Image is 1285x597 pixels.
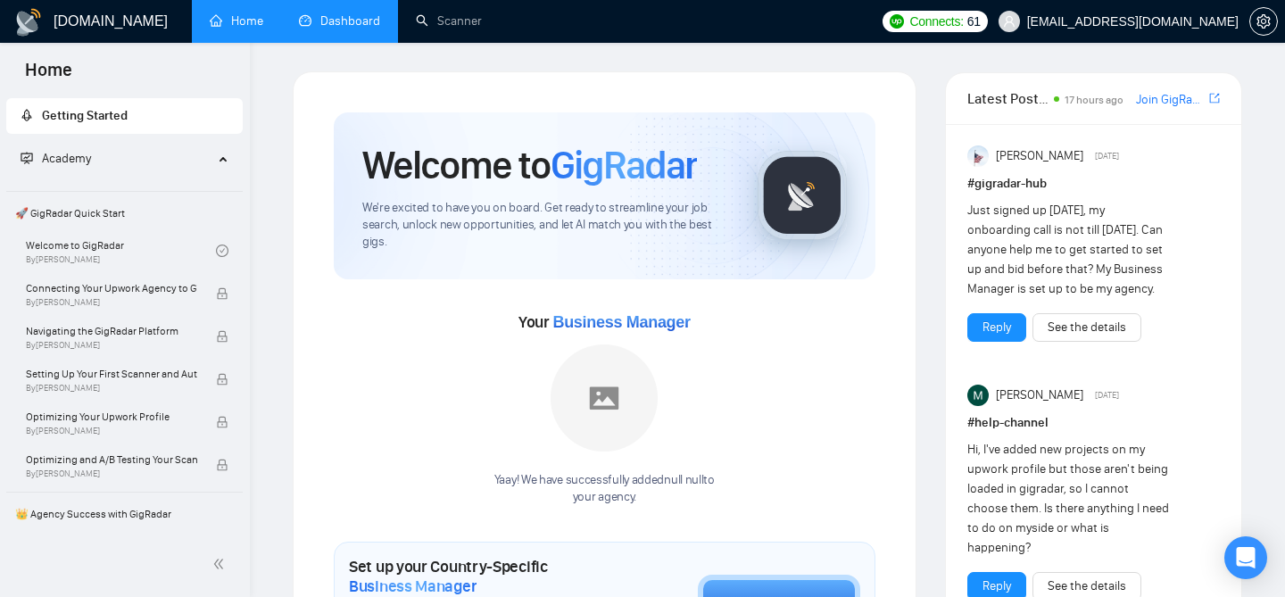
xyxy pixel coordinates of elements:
[26,322,197,340] span: Navigating the GigRadar Platform
[21,151,91,166] span: Academy
[1209,91,1220,105] span: export
[967,87,1049,110] span: Latest Posts from the GigRadar Community
[216,416,228,428] span: lock
[996,386,1083,405] span: [PERSON_NAME]
[967,440,1170,558] div: Hi, I've added new projects on my upwork profile but those aren't being loaded in gigradar, so I ...
[216,459,228,471] span: lock
[982,576,1011,596] a: Reply
[26,383,197,394] span: By [PERSON_NAME]
[26,468,197,479] span: By [PERSON_NAME]
[1048,576,1126,596] a: See the details
[26,297,197,308] span: By [PERSON_NAME]
[26,231,216,270] a: Welcome to GigRadarBy[PERSON_NAME]
[349,576,477,596] span: Business Manager
[967,12,981,31] span: 61
[518,312,691,332] span: Your
[1048,318,1126,337] a: See the details
[890,14,904,29] img: upwork-logo.png
[8,496,241,532] span: 👑 Agency Success with GigRadar
[416,13,482,29] a: searchScanner
[967,385,989,406] img: Milan Stojanovic
[967,313,1026,342] button: Reply
[1209,90,1220,107] a: export
[26,279,197,297] span: Connecting Your Upwork Agency to GigRadar
[216,245,228,257] span: check-circle
[26,365,197,383] span: Setting Up Your First Scanner and Auto-Bidder
[967,201,1170,299] div: Just signed up [DATE], my onboarding call is not till [DATE]. Can anyone help me to get started t...
[1065,94,1123,106] span: 17 hours ago
[210,13,263,29] a: homeHome
[1095,387,1119,403] span: [DATE]
[909,12,963,31] span: Connects:
[26,451,197,468] span: Optimizing and A/B Testing Your Scanner for Better Results
[996,146,1083,166] span: [PERSON_NAME]
[212,555,230,573] span: double-left
[982,318,1011,337] a: Reply
[26,426,197,436] span: By [PERSON_NAME]
[494,472,715,506] div: Yaay! We have successfully added null null to
[26,408,197,426] span: Optimizing Your Upwork Profile
[42,108,128,123] span: Getting Started
[1224,536,1267,579] div: Open Intercom Messenger
[42,151,91,166] span: Academy
[14,8,43,37] img: logo
[552,313,690,331] span: Business Manager
[21,109,33,121] span: rocket
[1095,148,1119,164] span: [DATE]
[216,330,228,343] span: lock
[1032,313,1141,342] button: See the details
[216,287,228,300] span: lock
[551,141,697,189] span: GigRadar
[216,373,228,386] span: lock
[967,413,1220,433] h1: # help-channel
[967,174,1220,194] h1: # gigradar-hub
[349,557,609,596] h1: Set up your Country-Specific
[362,141,697,189] h1: Welcome to
[967,145,989,167] img: Anisuzzaman Khan
[758,151,847,240] img: gigradar-logo.png
[11,57,87,95] span: Home
[299,13,380,29] a: dashboardDashboard
[362,200,729,251] span: We're excited to have you on board. Get ready to streamline your job search, unlock new opportuni...
[1136,90,1206,110] a: Join GigRadar Slack Community
[6,98,243,134] li: Getting Started
[1249,7,1278,36] button: setting
[8,195,241,231] span: 🚀 GigRadar Quick Start
[494,489,715,506] p: your agency .
[551,344,658,452] img: placeholder.png
[26,340,197,351] span: By [PERSON_NAME]
[21,152,33,164] span: fund-projection-screen
[1249,14,1278,29] a: setting
[1003,15,1016,28] span: user
[1250,14,1277,29] span: setting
